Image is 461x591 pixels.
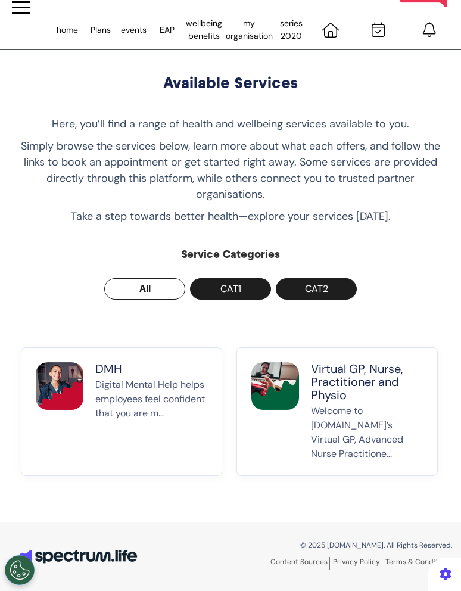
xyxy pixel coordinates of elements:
button: DMHDMHDigital Mental Help helps employees feel confident that you are m... [21,347,222,476]
h2: Service Categories [21,248,440,262]
a: Content Sources [270,557,330,570]
p: Welcome to [DOMAIN_NAME]’s Virtual GP, Advanced Nurse Practitione... [311,404,423,461]
a: Privacy Policy [333,557,382,570]
p: Virtual GP, Nurse, Practitioner and Physio [311,362,423,402]
p: Simply browse the services below, learn more about what each offers, and follow the links to book... [21,138,440,203]
p: © 2025 [DOMAIN_NAME]. All Rights Reserved. [239,540,452,550]
div: wellbeing benefits [184,16,224,43]
img: Virtual GP, Nurse, Practitioner and Physio [251,362,299,410]
div: home [51,16,84,43]
p: Digital Mental Help helps employees feel confident that you are m... [95,378,207,461]
button: CAT1 [190,278,271,300]
div: events [117,16,151,43]
img: DMH [36,362,83,410]
p: Take a step towards better health—explore your services [DATE]. [21,209,440,225]
div: my organisation [224,16,275,43]
h1: Available Services [21,74,440,92]
button: Open Preferences [5,555,35,585]
p: DMH [95,362,207,375]
div: EAP [151,16,184,43]
div: Plans [84,16,117,43]
button: All [104,278,185,300]
img: Spectrum.Life logo [9,543,140,571]
p: Here, you’ll find a range of health and wellbeing services available to you. [21,116,440,132]
button: Virtual GP, Nurse, Practitioner and PhysioVirtual GP, Nurse, Practitioner and PhysioWelcome to [D... [236,347,438,476]
a: Terms & Conditions [385,557,452,567]
button: CAT2 [276,278,357,300]
div: series 2020 [275,16,308,43]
